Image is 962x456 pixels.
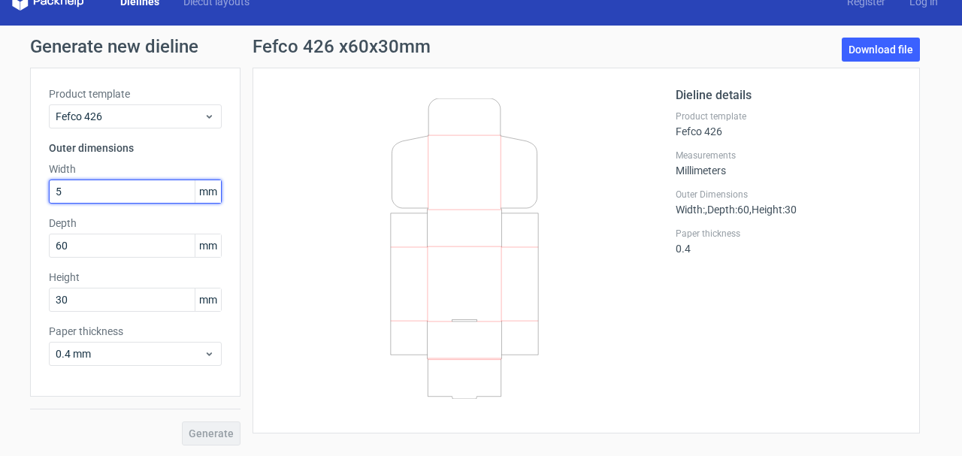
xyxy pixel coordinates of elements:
[56,346,204,361] span: 0.4 mm
[676,228,901,240] label: Paper thickness
[49,140,222,156] h3: Outer dimensions
[749,204,797,216] span: , Height : 30
[30,38,932,56] h1: Generate new dieline
[842,38,920,62] a: Download file
[676,110,901,122] label: Product template
[253,38,431,56] h1: Fefco 426 x60x30mm
[195,288,221,311] span: mm
[195,234,221,257] span: mm
[705,204,749,216] span: , Depth : 60
[676,149,901,177] div: Millimeters
[195,180,221,203] span: mm
[676,189,901,201] label: Outer Dimensions
[49,86,222,101] label: Product template
[49,270,222,285] label: Height
[49,324,222,339] label: Paper thickness
[676,228,901,255] div: 0.4
[56,109,204,124] span: Fefco 426
[676,110,901,137] div: Fefco 426
[49,162,222,177] label: Width
[676,149,901,162] label: Measurements
[676,86,901,104] h2: Dieline details
[49,216,222,231] label: Depth
[676,204,705,216] span: Width :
